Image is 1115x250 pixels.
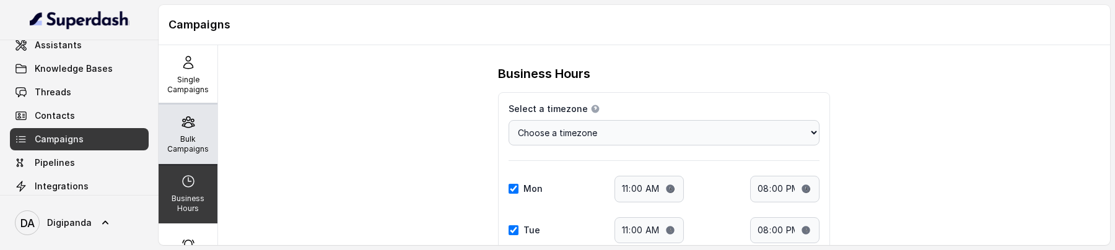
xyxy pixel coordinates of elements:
h3: Business Hours [498,65,590,82]
p: Single Campaigns [164,75,212,95]
span: Pipelines [35,157,75,169]
span: Integrations [35,180,89,192]
a: Contacts [10,105,149,127]
span: Digipanda [47,217,92,229]
p: Bulk Campaigns [164,134,212,154]
a: Campaigns [10,128,149,150]
a: Knowledge Bases [10,58,149,80]
h1: Campaigns [168,15,1100,35]
a: Pipelines [10,152,149,174]
span: Contacts [35,110,75,122]
label: Tue [523,224,540,236]
a: Integrations [10,175,149,197]
span: Select a timezone [509,103,588,115]
span: Threads [35,86,71,98]
text: DA [20,217,35,230]
label: Mon [523,183,543,195]
img: light.svg [30,10,129,30]
span: Knowledge Bases [35,62,113,75]
span: Assistants [35,39,82,51]
a: Assistants [10,34,149,56]
a: Threads [10,81,149,103]
button: Select a timezone [590,104,600,114]
a: Digipanda [10,205,149,240]
span: Campaigns [35,133,84,145]
p: Business Hours [164,194,212,213]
